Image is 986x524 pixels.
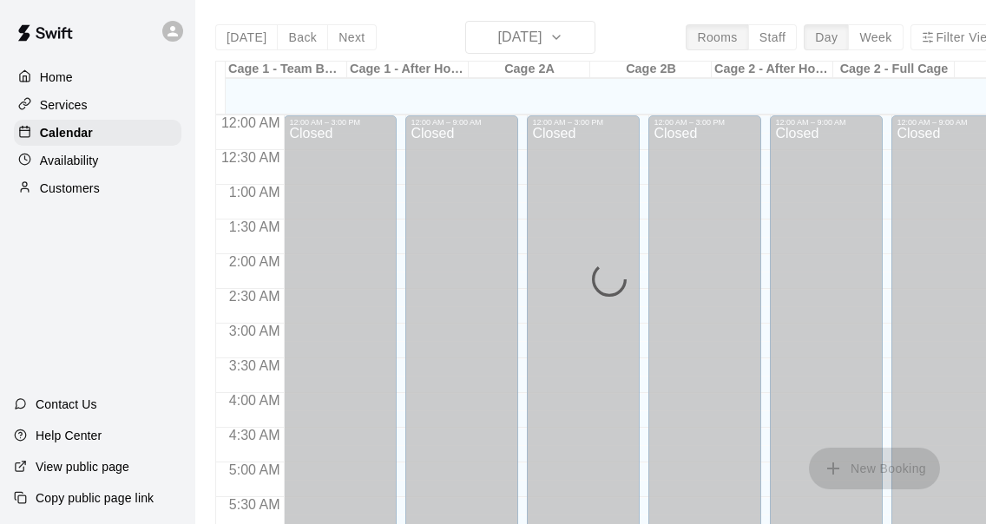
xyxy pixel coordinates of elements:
[40,180,100,197] p: Customers
[225,185,285,200] span: 1:00 AM
[217,115,285,130] span: 12:00 AM
[225,324,285,338] span: 3:00 AM
[40,124,93,141] p: Calendar
[347,62,469,78] div: Cage 1 - After Hours - Lessons Only
[36,427,102,444] p: Help Center
[36,489,154,507] p: Copy public page link
[225,358,285,373] span: 3:30 AM
[14,175,181,201] a: Customers
[36,458,129,475] p: View public page
[469,62,590,78] div: Cage 2A
[225,462,285,477] span: 5:00 AM
[36,396,97,413] p: Contact Us
[809,460,940,475] span: You don't have the permission to add bookings
[40,69,73,86] p: Home
[897,118,971,127] div: 12:00 AM – 9:00 AM
[217,150,285,165] span: 12:30 AM
[225,428,285,442] span: 4:30 AM
[14,147,181,174] a: Availability
[411,118,485,127] div: 12:00 AM – 9:00 AM
[225,393,285,408] span: 4:00 AM
[225,289,285,304] span: 2:30 AM
[775,118,850,127] div: 12:00 AM – 9:00 AM
[590,62,712,78] div: Cage 2B
[225,219,285,234] span: 1:30 AM
[712,62,833,78] div: Cage 2 - After Hours - Lessons Only
[14,120,181,146] a: Calendar
[289,118,365,127] div: 12:00 AM – 3:00 PM
[40,152,99,169] p: Availability
[14,64,181,90] a: Home
[40,96,88,114] p: Services
[225,254,285,269] span: 2:00 AM
[532,118,608,127] div: 12:00 AM – 3:00 PM
[225,497,285,512] span: 5:30 AM
[226,62,347,78] div: Cage 1 - Team Booking
[14,92,181,118] a: Services
[833,62,955,78] div: Cage 2 - Full Cage
[654,118,729,127] div: 12:00 AM – 3:00 PM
